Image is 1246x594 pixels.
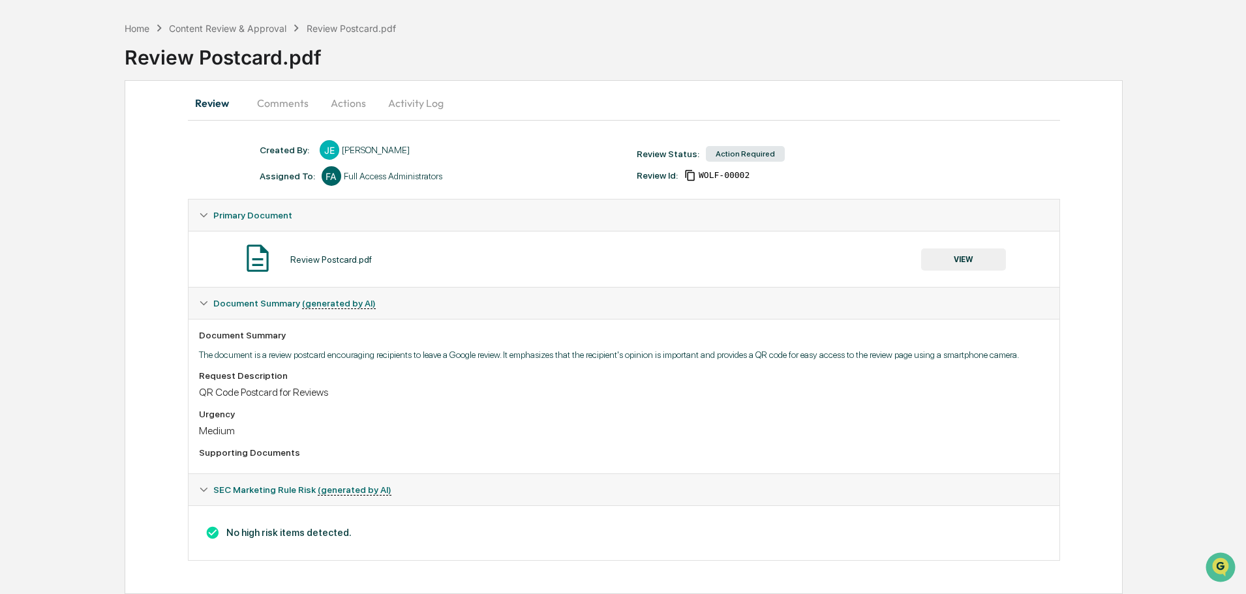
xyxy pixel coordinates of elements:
[189,319,1059,473] div: Document Summary (generated by AI)
[44,113,165,123] div: We're available if you need us!
[199,447,1049,458] div: Supporting Documents
[89,159,167,183] a: 🗄️Attestations
[130,221,158,231] span: Pylon
[189,288,1059,319] div: Document Summary (generated by AI)
[189,200,1059,231] div: Primary Document
[95,166,105,176] div: 🗄️
[13,100,37,123] img: 1746055101610-c473b297-6a78-478c-a979-82029cc54cd1
[378,87,454,119] button: Activity Log
[26,164,84,177] span: Preclearance
[8,184,87,207] a: 🔎Data Lookup
[320,140,339,160] div: JE
[637,170,678,181] div: Review Id:
[188,87,247,119] button: Review
[322,166,341,186] div: FA
[92,220,158,231] a: Powered byPylon
[199,370,1049,381] div: Request Description
[260,171,315,181] div: Assigned To:
[108,164,162,177] span: Attestations
[318,484,391,496] u: (generated by AI)
[189,474,1059,505] div: SEC Marketing Rule Risk (generated by AI)
[44,100,214,113] div: Start new chat
[188,87,1060,119] div: secondary tabs example
[699,170,750,181] span: b02f8487-e125-4824-a0b0-decf9ff11d9c
[342,145,410,155] div: [PERSON_NAME]
[199,330,1049,340] div: Document Summary
[199,386,1049,398] div: QR Code Postcard for Reviews
[1204,551,1239,586] iframe: Open customer support
[290,254,372,265] div: Review Postcard.pdf
[199,349,1049,360] p: The document is a review postcard encouraging recipients to leave a Google review. It emphasizes ...
[199,409,1049,419] div: Urgency
[189,505,1059,560] div: Document Summary (generated by AI)
[26,189,82,202] span: Data Lookup
[260,145,313,155] div: Created By: ‎ ‎
[307,23,396,34] div: Review Postcard.pdf
[319,87,378,119] button: Actions
[189,231,1059,287] div: Primary Document
[213,210,292,220] span: Primary Document
[13,190,23,201] div: 🔎
[199,424,1049,437] div: Medium
[706,146,785,162] div: Action Required
[302,298,376,309] u: (generated by AI)
[921,248,1006,271] button: VIEW
[241,242,274,275] img: Document Icon
[13,27,237,48] p: How can we help?
[213,298,376,308] span: Document Summary
[169,23,286,34] div: Content Review & Approval
[199,526,1049,540] h3: No high risk items detected.
[247,87,319,119] button: Comments
[125,35,1246,69] div: Review Postcard.pdf
[8,159,89,183] a: 🖐️Preclearance
[125,23,149,34] div: Home
[213,484,391,495] span: SEC Marketing Rule Risk
[13,166,23,176] div: 🖐️
[344,171,442,181] div: Full Access Administrators
[222,104,237,119] button: Start new chat
[637,149,699,159] div: Review Status:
